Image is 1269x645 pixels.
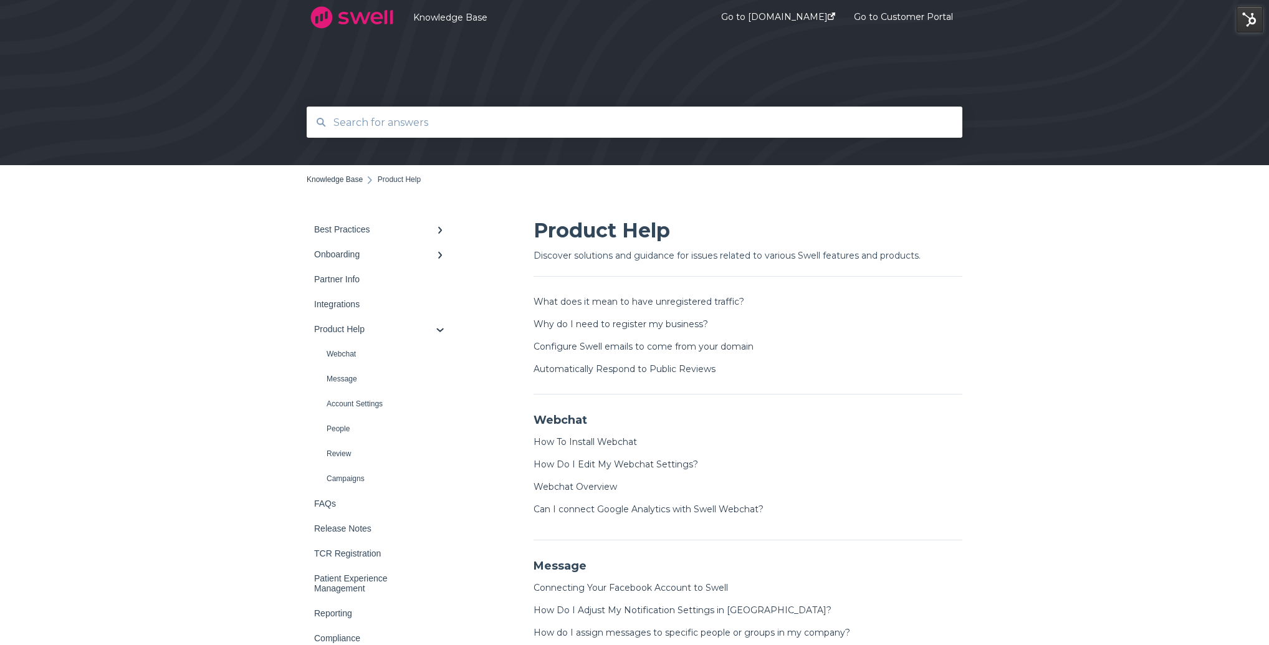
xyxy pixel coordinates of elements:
[314,548,436,558] div: TCR Registration
[534,627,850,638] a: How do I assign messages to specific people or groups in my company?
[307,217,456,242] a: Best Practices
[534,604,831,616] a: How Do I Adjust My Notification Settings in [GEOGRAPHIC_DATA]?
[307,491,456,516] a: FAQs
[307,2,397,33] img: company logo
[314,523,436,533] div: Release Notes
[307,391,456,416] a: Account Settings
[534,341,754,352] a: Configure Swell emails to come from your domain
[534,582,728,593] a: Connecting Your Facebook Account to Swell
[314,224,436,234] div: Best Practices
[307,541,456,566] a: TCR Registration
[307,466,456,491] a: Campaigns
[326,109,944,136] input: Search for answers
[307,441,456,466] a: Review
[534,459,698,470] a: How Do I Edit My Webchat Settings?
[314,299,436,309] div: Integrations
[307,566,456,601] a: Patient Experience Management
[307,267,456,292] a: Partner Info
[314,499,436,509] div: FAQs
[307,175,363,184] a: Knowledge Base
[307,292,456,317] a: Integrations
[378,175,421,184] span: Product Help
[314,274,436,284] div: Partner Info
[314,573,436,593] div: Patient Experience Management
[314,324,436,334] div: Product Help
[534,412,962,428] h4: Webchat
[534,318,708,330] a: Why do I need to register my business?
[413,12,684,23] a: Knowledge Base
[314,608,436,618] div: Reporting
[314,249,436,259] div: Onboarding
[1237,6,1263,32] img: HubSpot Tools Menu Toggle
[307,242,456,267] a: Onboarding
[314,633,436,643] div: Compliance
[307,516,456,541] a: Release Notes
[307,317,456,342] a: Product Help
[534,436,637,447] a: How To Install Webchat
[534,363,716,375] a: Automatically Respond to Public Reviews
[534,248,962,277] h6: Discover solutions and guidance for issues related to various Swell features and products.
[307,416,456,441] a: People
[534,481,617,492] a: Webchat Overview
[534,217,962,244] h1: Product Help
[307,601,456,626] a: Reporting
[307,366,456,391] a: Message
[534,558,962,574] h4: Message
[534,296,744,307] a: What does it mean to have unregistered traffic?
[534,504,764,515] a: Can I connect Google Analytics with Swell Webchat?
[307,342,456,366] a: Webchat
